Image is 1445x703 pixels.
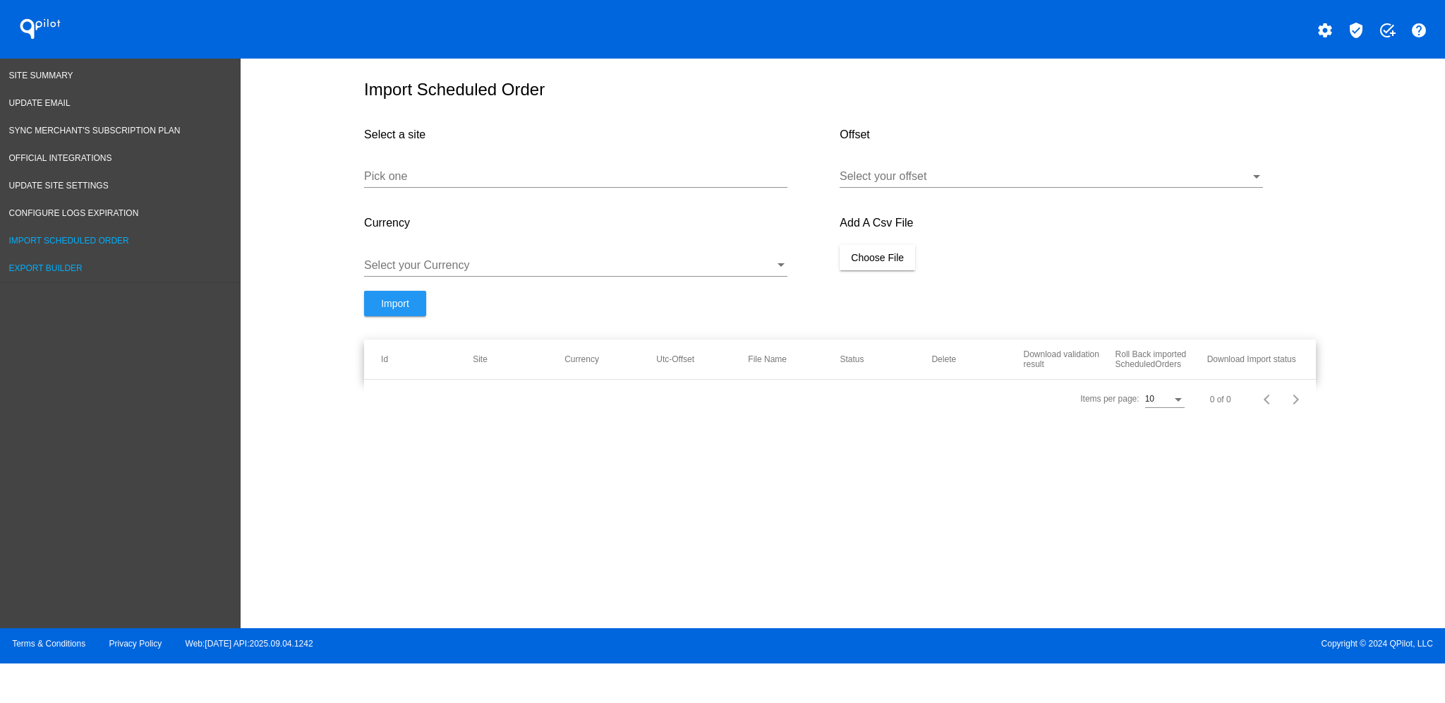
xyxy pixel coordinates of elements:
button: Import [364,291,426,316]
span: Copyright © 2024 QPilot, LLC [734,639,1433,649]
h1: QPilot [12,15,68,43]
mat-icon: settings [1317,22,1334,39]
span: Update Email [9,98,71,108]
mat-header-cell: Download Import status [1207,354,1299,364]
h4: Select a site [364,128,840,141]
button: Previous page [1254,385,1282,414]
mat-header-cell: Roll Back imported ScheduledOrders [1116,349,1207,369]
a: Privacy Policy [109,639,162,649]
mat-header-cell: Currency [564,354,656,364]
button: Next page [1282,385,1310,414]
mat-header-cell: Status [840,354,931,364]
mat-header-cell: File Name [748,354,840,364]
div: 0 of 0 [1210,395,1231,404]
h4: Add A Csv File [840,217,1315,229]
a: Web:[DATE] API:2025.09.04.1242 [186,639,313,649]
button: Choose File [840,245,915,270]
span: Configure logs expiration [9,208,139,218]
mat-header-cell: Id [381,354,473,364]
span: Site Summary [9,71,73,80]
span: Choose File [851,252,904,263]
mat-header-cell: Download validation result [1024,349,1116,369]
h4: Offset [840,128,1315,141]
span: 10 [1145,394,1154,404]
h1: Import Scheduled Order [364,80,1316,100]
input: Number [364,170,787,183]
span: Import [381,298,409,309]
mat-select: Items per page: [1145,395,1185,404]
span: Update Site Settings [9,181,109,191]
mat-icon: add_task [1379,22,1396,39]
span: Sync Merchant's Subscription Plan [9,126,181,136]
mat-header-cell: Site [473,354,564,364]
mat-icon: help [1410,22,1427,39]
span: Official Integrations [9,153,112,163]
mat-header-cell: Utc-Offset [656,354,748,364]
h4: Currency [364,217,840,229]
a: Terms & Conditions [12,639,85,649]
span: Import Scheduled Order [9,236,129,246]
mat-header-cell: Delete [931,354,1023,364]
mat-icon: verified_user [1348,22,1365,39]
div: Items per page: [1080,394,1139,404]
span: Export Builder [9,263,83,273]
